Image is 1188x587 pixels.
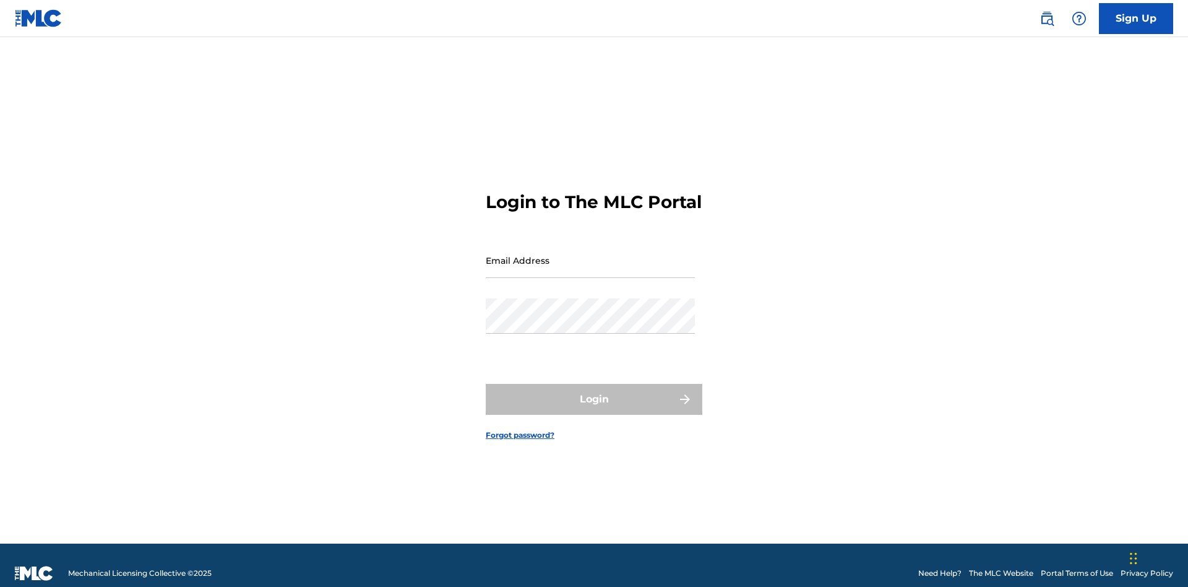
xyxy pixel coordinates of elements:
iframe: Chat Widget [1126,528,1188,587]
a: Public Search [1035,6,1059,31]
a: Sign Up [1099,3,1173,34]
img: help [1072,11,1087,26]
a: Portal Terms of Use [1041,568,1113,579]
div: Help [1067,6,1091,31]
a: The MLC Website [969,568,1033,579]
div: Drag [1130,540,1137,577]
a: Forgot password? [486,430,554,441]
a: Privacy Policy [1121,568,1173,579]
img: logo [15,566,53,581]
img: MLC Logo [15,9,62,27]
img: search [1039,11,1054,26]
span: Mechanical Licensing Collective © 2025 [68,568,212,579]
h3: Login to The MLC Portal [486,191,702,213]
a: Need Help? [918,568,962,579]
